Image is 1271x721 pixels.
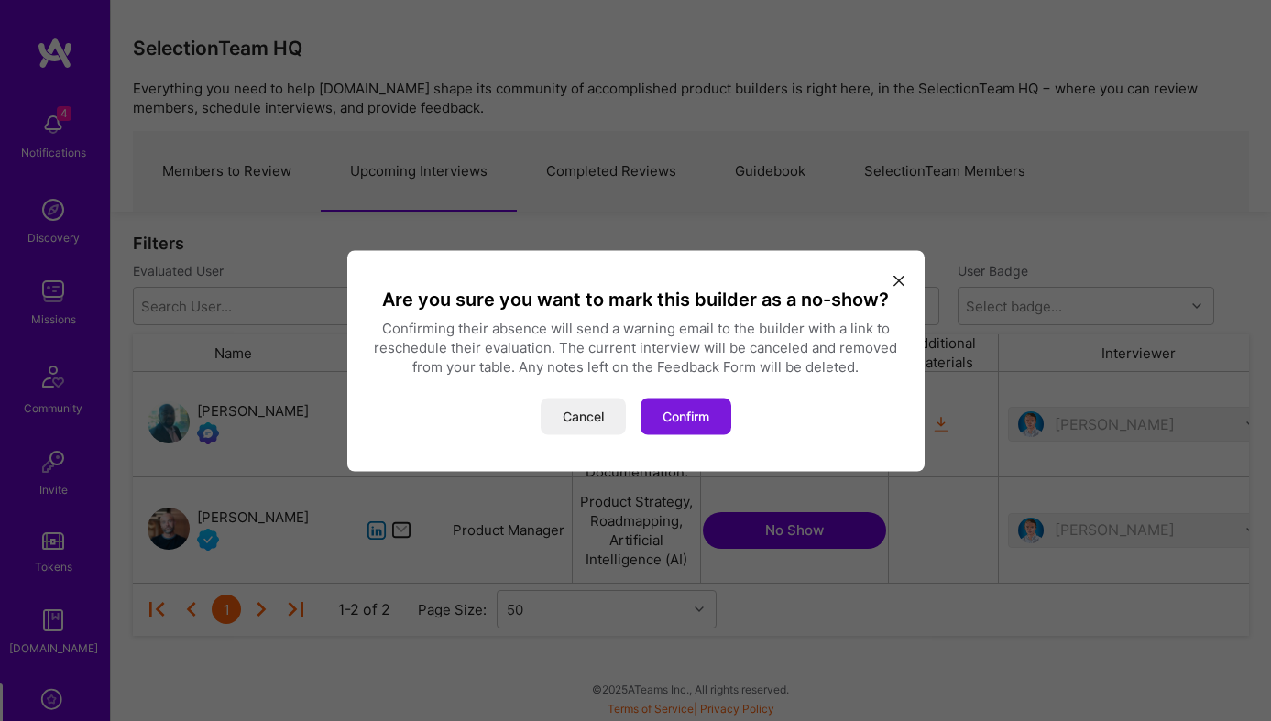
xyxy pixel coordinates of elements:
[641,398,731,434] button: Confirm
[893,276,904,287] i: icon Close
[541,398,626,434] button: Cancel
[347,250,925,471] div: modal
[369,287,903,311] h3: Are you sure you want to mark this builder as a no-show?
[369,318,903,376] p: Confirming their absence will send a warning email to the builder with a link to reschedule their...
